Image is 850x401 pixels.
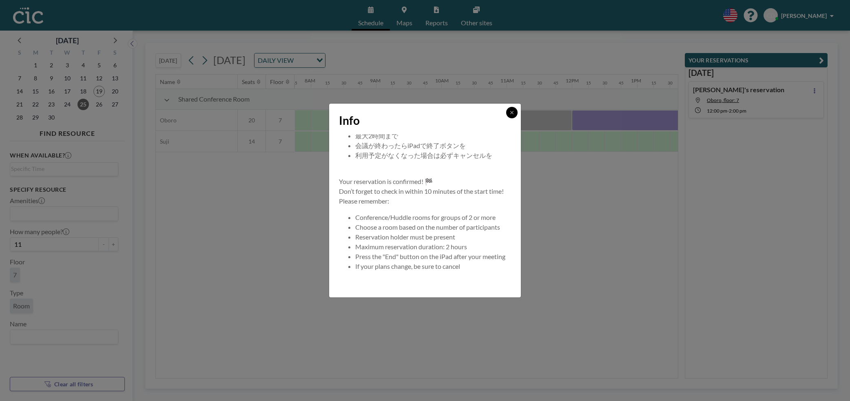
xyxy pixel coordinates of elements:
span: Reservation holder must be present [355,233,455,241]
span: 会議が終わったらiPadで終了ボタンを [355,142,466,149]
span: Press the "End" button on the iPad after your meeting [355,253,505,260]
span: Conference/Huddle rooms for groups of 2 or more [355,213,496,221]
span: Maximum reservation duration: 2 hours [355,243,467,250]
span: Choose a room based on the number of participants [355,223,500,231]
span: Your reservation is confirmed! 🏁 [339,177,433,185]
span: Info [339,113,360,128]
span: Don’t forget to check in within 10 minutes of the start time! [339,187,504,195]
span: 最大2時間まで [355,132,398,140]
span: If your plans change, be sure to cancel [355,262,460,270]
span: 利用予定がなくなった場合は必ずキャンセルを [355,151,492,159]
span: Please remember: [339,197,389,205]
